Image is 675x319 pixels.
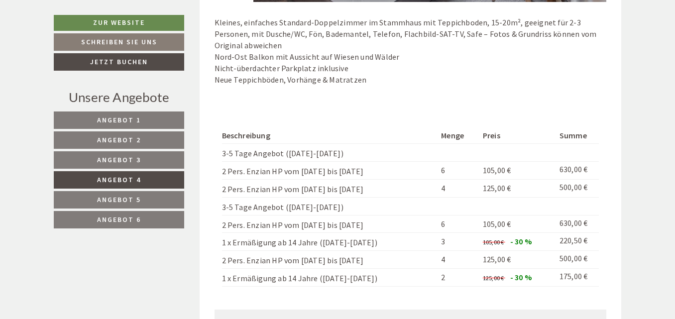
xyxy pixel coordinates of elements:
[437,251,479,269] td: 4
[215,17,607,85] p: Kleines, einfaches Standard-Doppelzimmer im Stammhaus mit Teppichboden, 15-20m², geeignet für 2-3...
[483,254,511,264] span: 125,00 €
[222,144,438,162] td: 3-5 Tage Angebot ([DATE]-[DATE])
[483,183,511,193] span: 125,00 €
[54,15,184,31] a: Zur Website
[483,165,511,175] span: 105,00 €
[556,162,599,180] td: 630,00 €
[437,128,479,143] th: Menge
[556,215,599,233] td: 630,00 €
[222,251,438,269] td: 2 Pers. Enzian HP vom [DATE] bis [DATE]
[97,155,141,164] span: Angebot 3
[54,88,184,106] div: Unsere Angebote
[437,215,479,233] td: 6
[483,238,504,246] span: 105,00 €
[437,233,479,251] td: 3
[437,162,479,180] td: 6
[97,115,141,124] span: Angebot 1
[97,215,141,224] span: Angebot 6
[222,162,438,180] td: 2 Pers. Enzian HP vom [DATE] bis [DATE]
[97,175,141,184] span: Angebot 4
[556,233,599,251] td: 220,50 €
[222,233,438,251] td: 1 x Ermäßigung ab 14 Jahre ([DATE]-[DATE])
[483,219,511,229] span: 105,00 €
[222,128,438,143] th: Beschreibung
[437,179,479,197] td: 4
[222,269,438,287] td: 1 x Ermäßigung ab 14 Jahre ([DATE]-[DATE])
[54,33,184,51] a: Schreiben Sie uns
[54,53,184,71] a: Jetzt buchen
[437,269,479,287] td: 2
[510,272,532,282] span: - 30 %
[97,195,141,204] span: Angebot 5
[556,251,599,269] td: 500,00 €
[222,179,438,197] td: 2 Pers. Enzian HP vom [DATE] bis [DATE]
[556,269,599,287] td: 175,00 €
[479,128,556,143] th: Preis
[97,135,141,144] span: Angebot 2
[222,197,438,215] td: 3-5 Tage Angebot ([DATE]-[DATE])
[556,179,599,197] td: 500,00 €
[222,215,438,233] td: 2 Pers. Enzian HP vom [DATE] bis [DATE]
[510,236,532,246] span: - 30 %
[556,128,599,143] th: Summe
[483,274,504,282] span: 125,00 €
